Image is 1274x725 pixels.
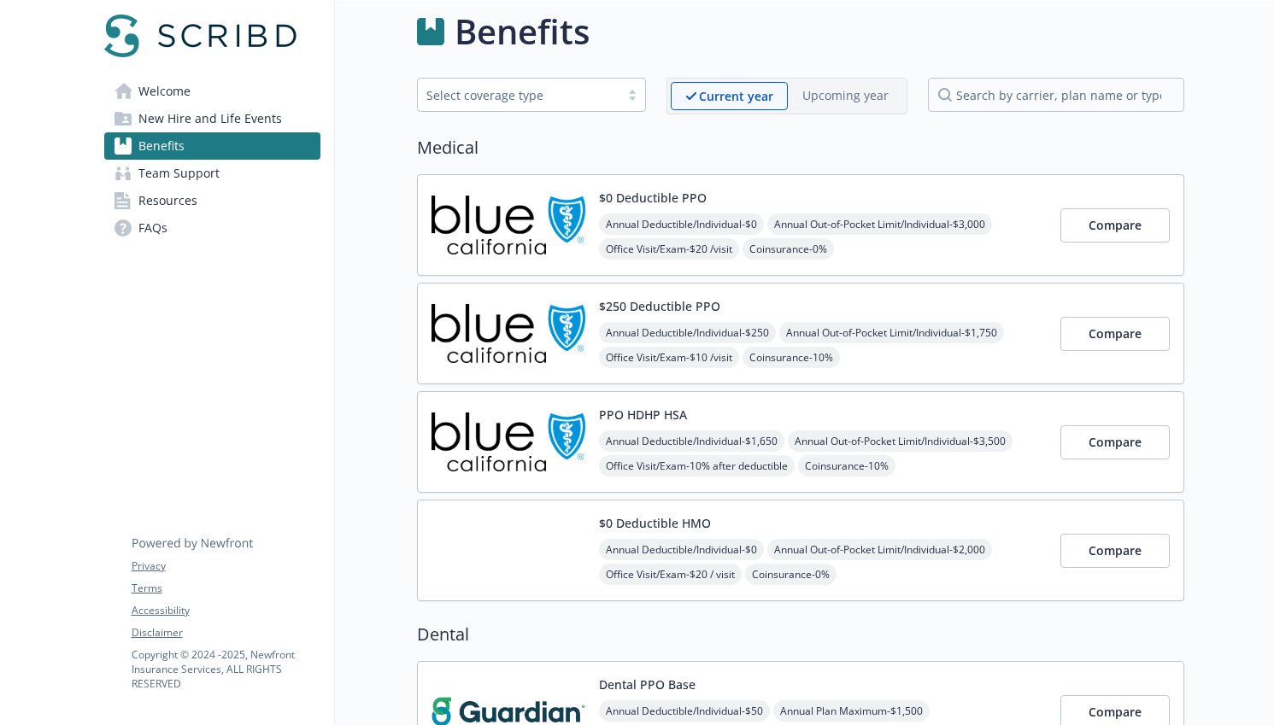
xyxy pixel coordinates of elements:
span: Office Visit/Exam - 10% after deductible [599,455,795,477]
a: Privacy [132,558,320,574]
span: Office Visit/Exam - $20 /visit [599,238,739,260]
span: Welcome [138,78,191,105]
span: Annual Deductible/Individual - $0 [599,539,764,560]
a: Terms [132,581,320,596]
span: Annual Deductible/Individual - $0 [599,213,764,235]
div: Select coverage type [426,86,611,104]
h1: Benefits [455,6,590,57]
a: New Hire and Life Events [104,105,320,132]
p: Copyright © 2024 - 2025 , Newfront Insurance Services, ALL RIGHTS RESERVED [132,647,320,691]
span: Coinsurance - 0% [743,238,834,260]
button: $0 Deductible PPO [599,189,707,207]
a: Disclaimer [132,625,320,640]
a: FAQs [104,214,320,242]
span: Compare [1089,434,1142,450]
span: Office Visit/Exam - $20 / visit [599,564,742,585]
span: Resources [138,187,197,214]
button: $0 Deductible HMO [599,514,711,532]
span: Compare [1089,325,1142,342]
button: Compare [1060,534,1170,568]
span: Annual Out-of-Pocket Limit/Individual - $3,500 [788,430,1013,452]
span: Annual Out-of-Pocket Limit/Individual - $2,000 [767,539,992,560]
span: Annual Out-of-Pocket Limit/Individual - $3,000 [767,213,992,235]
button: Compare [1060,425,1170,459]
span: Benefits [138,132,185,160]
a: Welcome [104,78,320,105]
button: Compare [1060,208,1170,243]
span: Annual Deductible/Individual - $1,650 [599,430,784,452]
span: Compare [1089,542,1142,558]
span: Team Support [138,160,220,187]
span: Upcoming year [788,82,903,110]
span: Compare [1089,704,1142,720]
span: New Hire and Life Events [138,105,282,132]
img: Blue Shield of California carrier logo [432,406,585,478]
span: Annual Plan Maximum - $1,500 [773,700,930,722]
span: Coinsurance - 10% [743,347,840,368]
button: PPO HDHP HSA [599,406,687,424]
a: Resources [104,187,320,214]
img: Blue Shield of California carrier logo [432,189,585,261]
button: Compare [1060,317,1170,351]
a: Team Support [104,160,320,187]
p: Current year [699,87,773,105]
a: Accessibility [132,603,320,618]
p: Upcoming year [802,86,889,104]
span: Coinsurance - 0% [745,564,837,585]
button: Dental PPO Base [599,675,696,693]
input: search by carrier, plan name or type [928,78,1184,112]
span: FAQs [138,214,167,242]
span: Coinsurance - 10% [798,455,895,477]
img: Kaiser Permanente Insurance Company carrier logo [432,514,585,587]
button: $250 Deductible PPO [599,297,720,315]
img: Blue Shield of California carrier logo [432,297,585,370]
span: Annual Deductible/Individual - $50 [599,700,770,722]
h2: Medical [417,135,1184,161]
span: Annual Out-of-Pocket Limit/Individual - $1,750 [779,322,1004,343]
span: Compare [1089,217,1142,233]
span: Office Visit/Exam - $10 /visit [599,347,739,368]
a: Benefits [104,132,320,160]
span: Annual Deductible/Individual - $250 [599,322,776,343]
h2: Dental [417,622,1184,647]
